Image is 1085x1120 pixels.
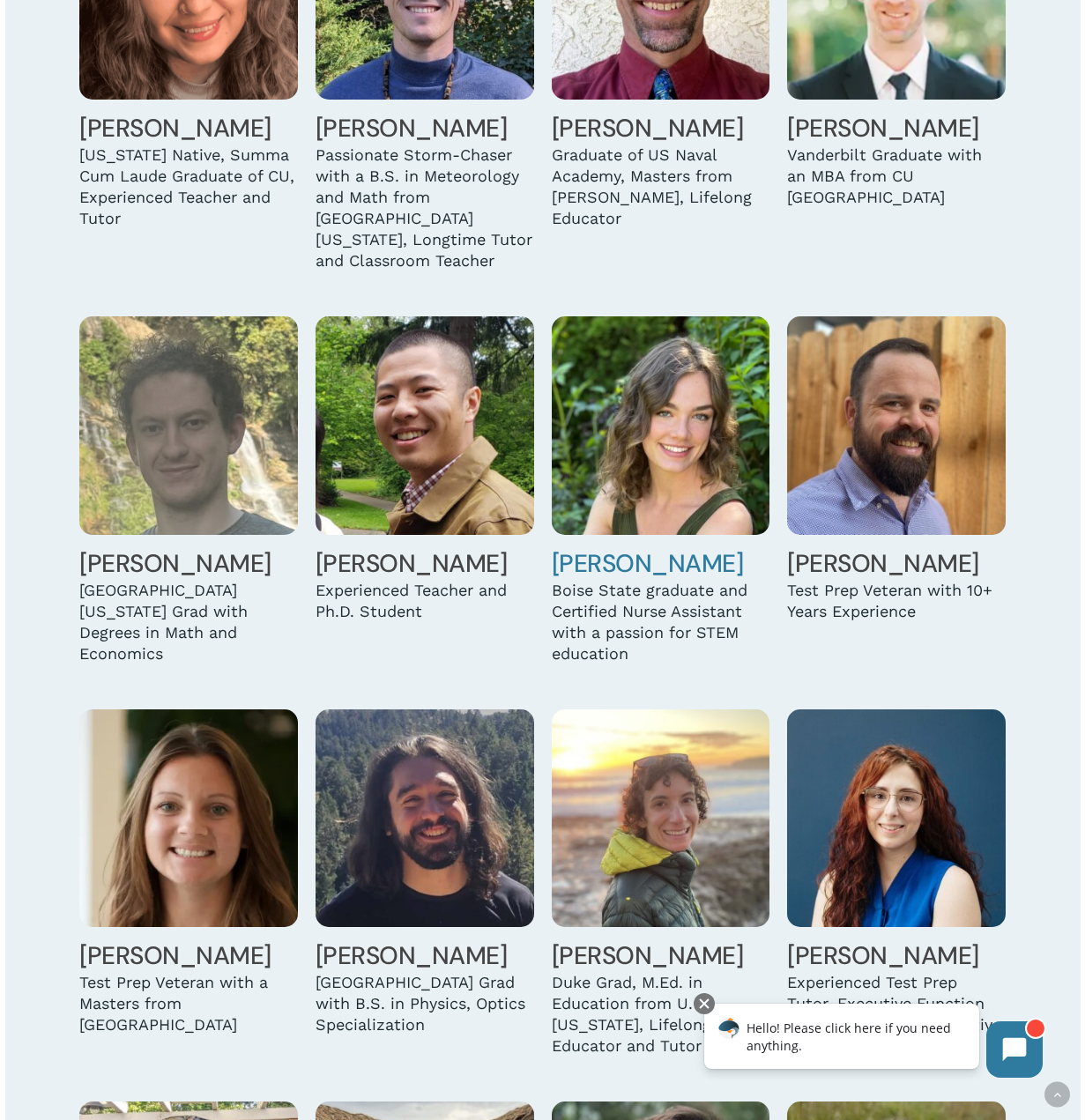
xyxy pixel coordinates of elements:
[79,939,271,972] a: [PERSON_NAME]
[552,580,770,664] div: Boise State graduate and Certified Nurse Assistant with a passion for STEM education
[787,939,979,972] a: [PERSON_NAME]
[79,547,271,580] a: [PERSON_NAME]
[316,145,534,271] div: Passionate Storm-Chaser with a B.S. in Meteorology and Math from [GEOGRAPHIC_DATA][US_STATE], Lon...
[79,316,298,535] img: Liam Leasure
[787,547,979,580] a: [PERSON_NAME]
[79,580,298,664] div: [GEOGRAPHIC_DATA][US_STATE] Grad with Degrees in Math and Economics
[552,939,744,972] a: [PERSON_NAME]
[316,709,534,928] img: Casey McKenna
[552,112,744,145] a: [PERSON_NAME]
[787,580,1006,622] div: Test Prep Veteran with 10+ Years Experience
[552,709,770,928] img: Erin Nakayama
[79,112,271,145] a: [PERSON_NAME]
[552,316,770,535] img: Zoe Lister
[787,972,1006,1057] div: Experienced Test Prep Tutor, Executive Function Coach, & Certified Cognitive Coach
[552,145,770,229] div: Graduate of US Naval Academy, Masters from [PERSON_NAME], Lifelong Educator
[79,145,298,229] div: [US_STATE] Native, Summa Cum Laude Graduate of CU, Experienced Teacher and Tutor
[552,547,744,580] a: [PERSON_NAME]
[316,112,508,145] a: [PERSON_NAME]
[787,709,1006,928] img: Jamie O'Brien
[316,939,508,972] a: [PERSON_NAME]
[686,990,1060,1095] iframe: Chatbot
[79,972,298,1035] div: Test Prep Veteran with a Masters from [GEOGRAPHIC_DATA]
[787,316,1006,535] img: Matt Madsen
[79,709,298,928] img: Megan McCann
[552,972,770,1057] div: Duke Grad, M.Ed. in Education from U. [US_STATE], Lifelong Educator and Tutor
[787,145,1006,208] div: Vanderbilt Graduate with an MBA from CU [GEOGRAPHIC_DATA]
[316,316,534,535] img: Henry Li
[787,112,979,145] a: [PERSON_NAME]
[316,547,508,580] a: [PERSON_NAME]
[316,972,534,1035] div: [GEOGRAPHIC_DATA] Grad with B.S. in Physics, Optics Specialization
[316,580,534,622] div: Experienced Teacher and Ph.D. Student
